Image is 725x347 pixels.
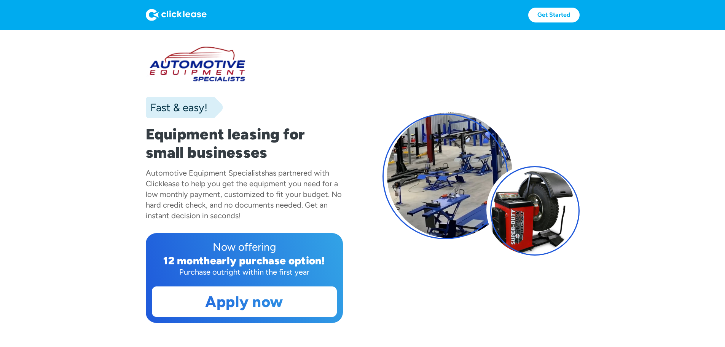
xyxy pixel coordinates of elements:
div: Purchase outright within the first year [152,267,337,277]
div: Fast & easy! [146,100,207,115]
div: early purchase option! [210,254,325,267]
div: 12 month [163,254,210,267]
div: has partnered with Clicklease to help you get the equipment you need for a low monthly payment, c... [146,168,342,220]
img: Logo [146,9,207,21]
h1: Equipment leasing for small businesses [146,125,343,162]
div: Now offering [152,239,337,254]
a: Get Started [528,8,580,22]
div: Automotive Equipment Specialists [146,168,265,177]
a: Apply now [152,287,336,317]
